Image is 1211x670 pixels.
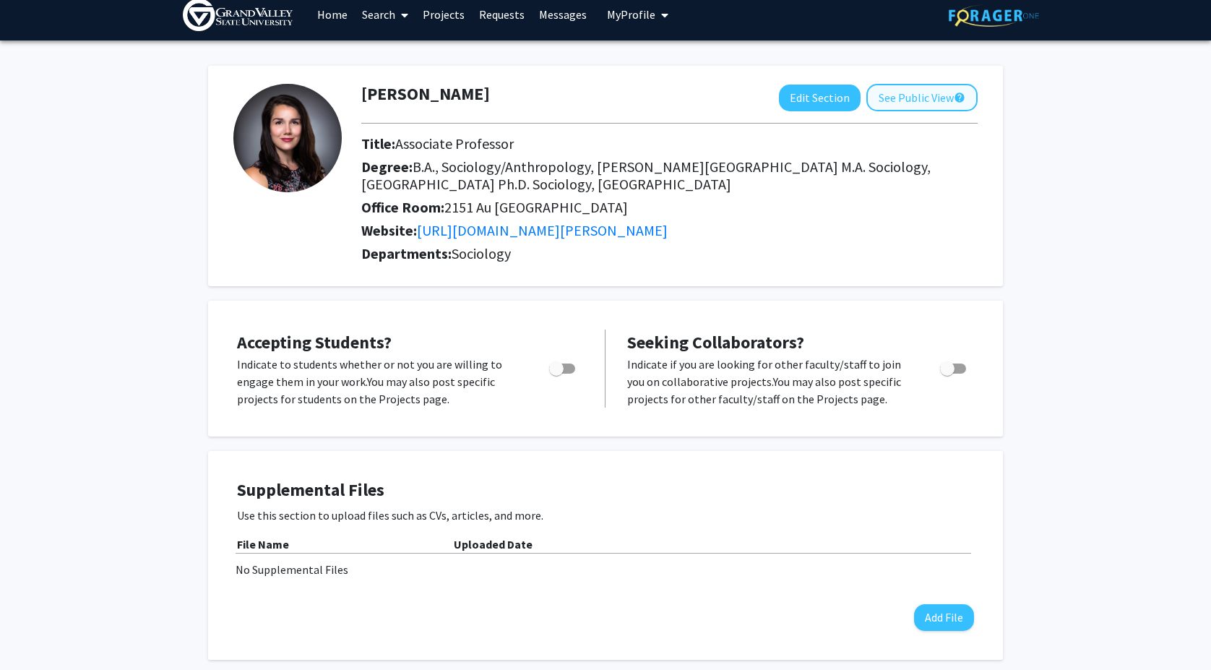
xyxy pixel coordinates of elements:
mat-icon: help [954,89,965,106]
h2: Departments: [350,245,988,262]
img: Profile Picture [233,84,342,192]
h2: Degree: [361,158,978,193]
span: My Profile [607,7,655,22]
p: Indicate if you are looking for other faculty/staff to join you on collaborative projects. You ma... [627,356,913,408]
b: Uploaded Date [454,537,533,551]
span: Accepting Students? [237,331,392,353]
iframe: Chat [11,605,61,659]
h2: Title: [361,135,978,153]
b: File Name [237,537,289,551]
h4: Supplemental Files [237,480,974,501]
div: Toggle [934,356,974,377]
h2: Website: [361,222,978,239]
div: No Supplemental Files [236,561,975,578]
div: Toggle [543,356,583,377]
span: B.A., Sociology/Anthropology, [PERSON_NAME][GEOGRAPHIC_DATA] M.A. Sociology, [GEOGRAPHIC_DATA] Ph... [361,158,931,193]
h1: [PERSON_NAME] [361,84,490,105]
h2: Office Room: [361,199,978,216]
button: Add File [914,604,974,631]
span: Associate Professor [395,134,514,153]
a: Opens in a new tab [417,221,668,239]
span: 2151 Au [GEOGRAPHIC_DATA] [444,198,628,216]
span: Seeking Collaborators? [627,331,804,353]
p: Indicate to students whether or not you are willing to engage them in your work. You may also pos... [237,356,522,408]
button: See Public View [866,84,978,111]
p: Use this section to upload files such as CVs, articles, and more. [237,507,974,524]
button: Edit Section [779,85,861,111]
img: ForagerOne Logo [949,4,1039,27]
span: Sociology [452,244,511,262]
